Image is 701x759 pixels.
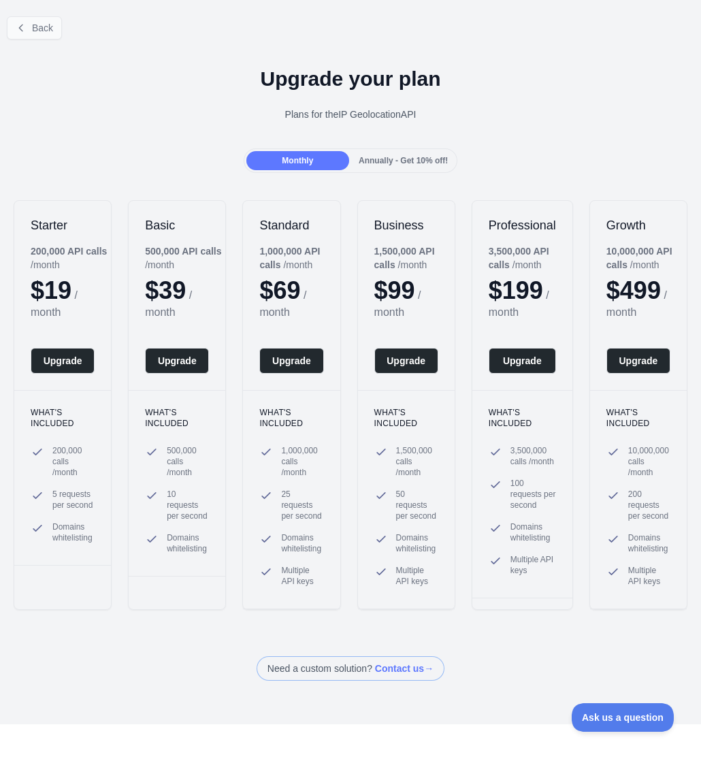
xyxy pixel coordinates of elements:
[167,489,209,521] span: 10 requests per second
[572,703,674,732] iframe: Toggle Customer Support
[281,489,323,521] span: 25 requests per second
[281,532,323,554] span: Domains whitelisting
[52,521,95,543] span: Domains whitelisting
[396,532,438,554] span: Domains whitelisting
[396,489,438,521] span: 50 requests per second
[510,521,556,543] span: Domains whitelisting
[628,489,670,521] span: 200 requests per second
[52,489,95,511] span: 5 requests per second
[510,478,556,511] span: 100 requests per second
[167,532,209,554] span: Domains whitelisting
[628,532,670,554] span: Domains whitelisting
